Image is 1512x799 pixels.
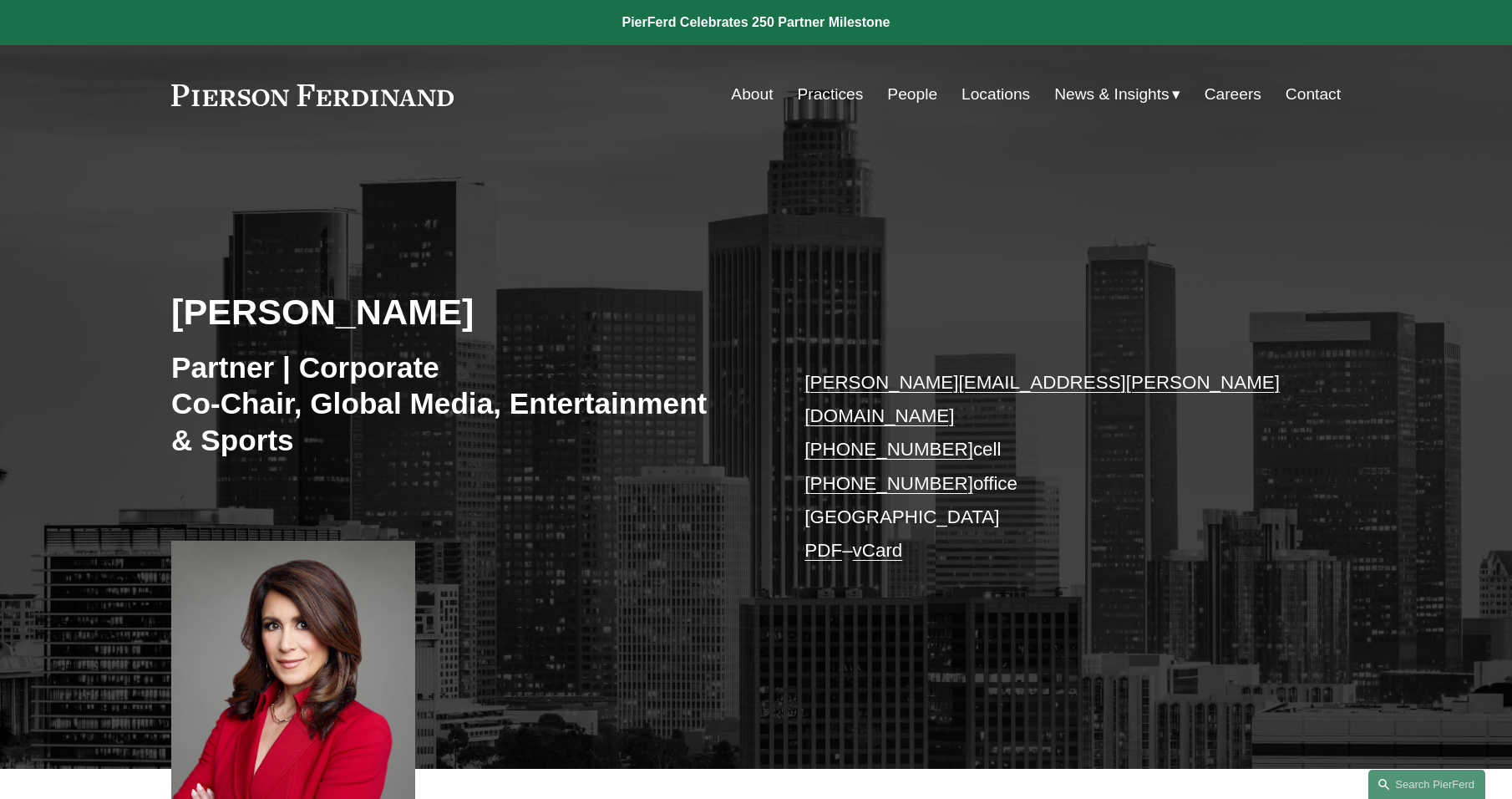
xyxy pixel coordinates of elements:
a: vCard [853,540,903,561]
p: cell office [GEOGRAPHIC_DATA] – [804,366,1291,568]
a: [PERSON_NAME][EMAIL_ADDRESS][PERSON_NAME][DOMAIN_NAME] [804,372,1280,426]
a: Practices [797,79,863,110]
a: PDF [804,540,842,561]
a: Search this site [1368,770,1485,799]
h3: Partner | Corporate Co-Chair, Global Media, Entertainment & Sports [171,349,708,459]
a: Contact [1286,79,1341,110]
span: News & Insights [1054,80,1170,109]
a: Careers [1205,79,1261,110]
a: About [731,79,773,110]
a: [PHONE_NUMBER] [804,473,973,494]
h2: [PERSON_NAME] [171,290,756,333]
a: Locations [961,79,1030,110]
a: [PHONE_NUMBER] [804,439,973,460]
a: folder dropdown [1054,79,1180,110]
a: People [887,79,937,110]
